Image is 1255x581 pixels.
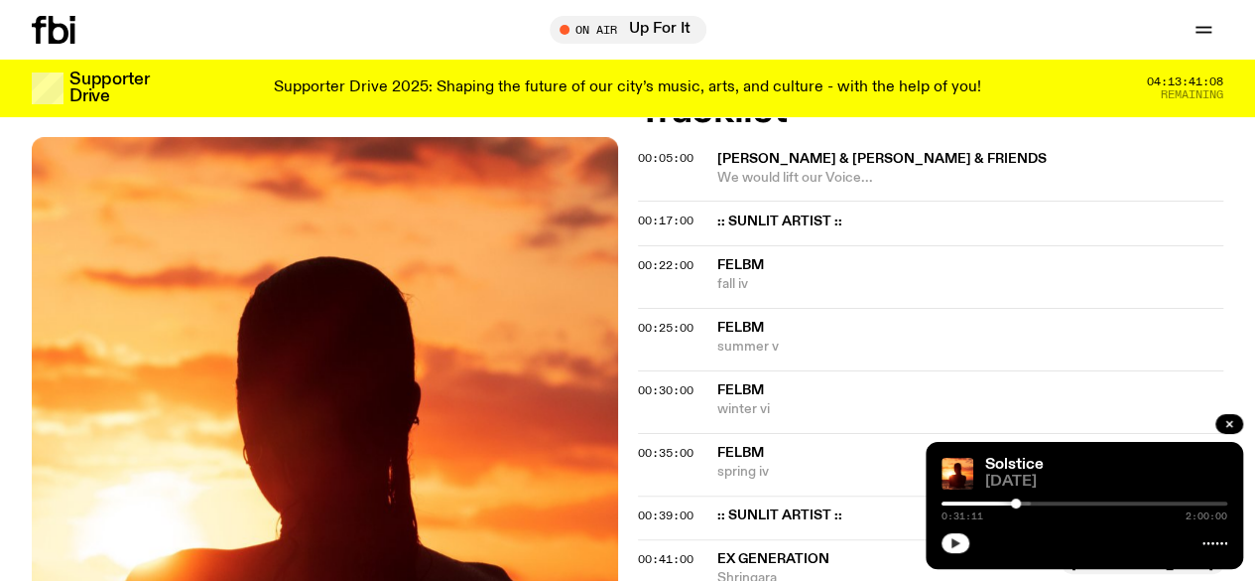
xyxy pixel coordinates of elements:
[717,258,764,272] span: Felbm
[638,320,693,336] span: 00:25:00
[638,382,693,398] span: 00:30:00
[941,511,983,521] span: 0:31:11
[717,152,1047,166] span: [PERSON_NAME] & [PERSON_NAME] & Friends
[717,275,1224,294] span: fall iv
[274,79,981,97] p: Supporter Drive 2025: Shaping the future of our city’s music, arts, and culture - with the help o...
[638,323,693,334] button: 00:25:00
[638,260,693,271] button: 00:22:00
[550,16,706,44] button: On AirUp For It
[638,551,693,567] span: 00:41:00
[638,153,693,164] button: 00:05:00
[638,257,693,273] span: 00:22:00
[638,150,693,166] span: 00:05:00
[717,338,1224,357] span: summer v
[638,385,693,396] button: 00:30:00
[717,400,1224,419] span: winter vi
[638,554,693,565] button: 00:41:00
[717,446,764,460] span: Felbm
[638,93,1224,129] h2: Tracklist
[717,383,764,397] span: Felbm
[985,457,1044,473] a: Solstice
[638,216,693,226] button: 00:17:00
[638,445,693,461] span: 00:35:00
[717,169,1224,188] span: We would lift our Voice...
[638,213,693,228] span: 00:17:00
[1147,76,1223,87] span: 04:13:41:08
[717,552,829,566] span: EX GENERATION
[717,463,1224,482] span: spring iv
[638,448,693,459] button: 00:35:00
[638,508,693,523] span: 00:39:00
[717,213,1212,231] span: :: SUNLIT ARTIST ::
[1161,89,1223,100] span: Remaining
[985,475,1227,490] span: [DATE]
[717,321,764,335] span: Felbm
[1186,511,1227,521] span: 2:00:00
[941,458,973,490] img: A girl standing in the ocean as waist level, staring into the rise of the sun.
[717,507,1212,525] span: :: SUNLIT ARTIST ::
[69,72,149,105] h3: Supporter Drive
[638,510,693,521] button: 00:39:00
